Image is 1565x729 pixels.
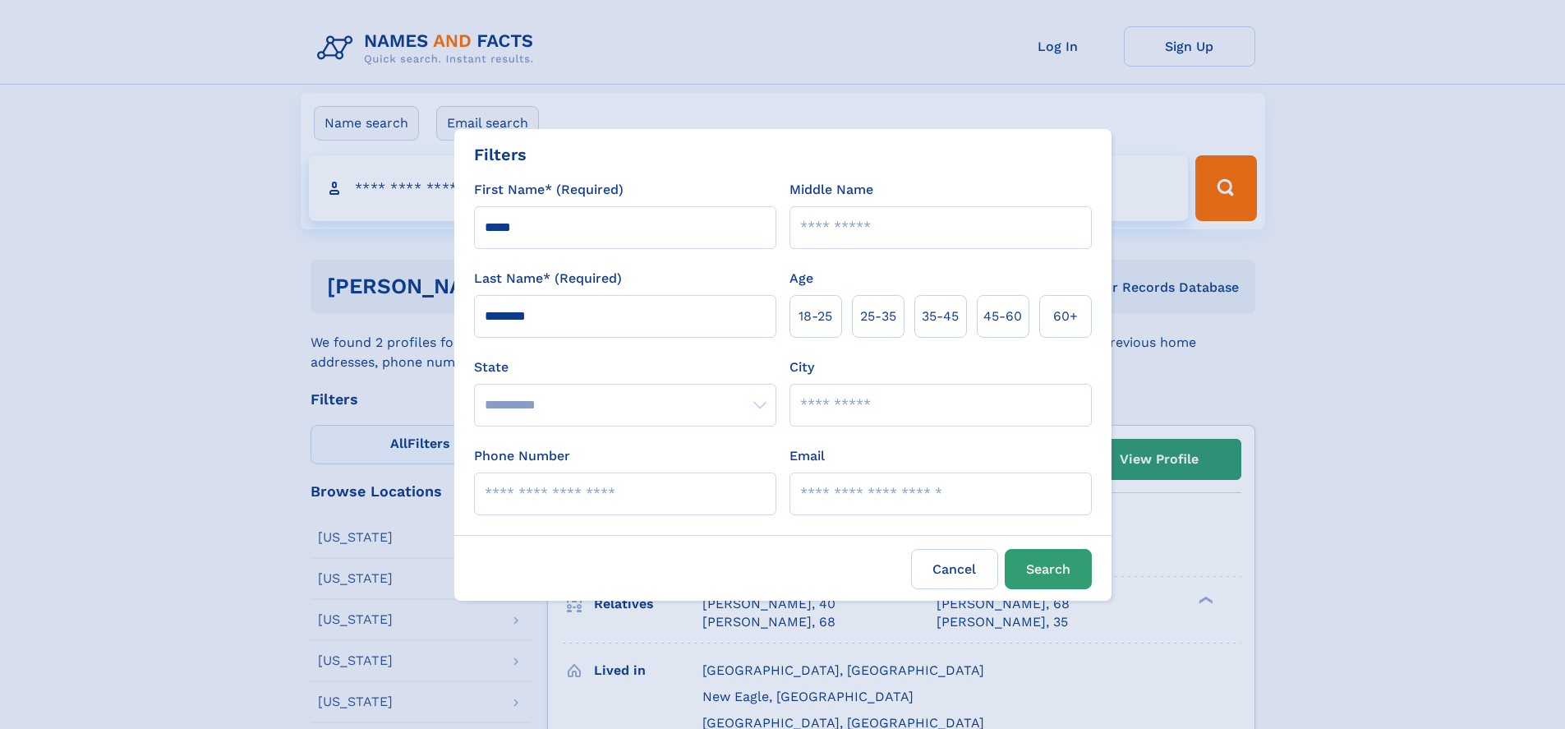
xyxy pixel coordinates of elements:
[860,307,896,326] span: 25‑35
[474,446,570,466] label: Phone Number
[474,269,622,288] label: Last Name* (Required)
[799,307,832,326] span: 18‑25
[474,142,527,167] div: Filters
[983,307,1022,326] span: 45‑60
[789,358,814,377] label: City
[1053,307,1078,326] span: 60+
[789,180,873,200] label: Middle Name
[911,549,998,589] label: Cancel
[789,446,825,466] label: Email
[1005,549,1092,589] button: Search
[474,180,624,200] label: First Name* (Required)
[922,307,959,326] span: 35‑45
[474,358,776,377] label: State
[789,269,813,288] label: Age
